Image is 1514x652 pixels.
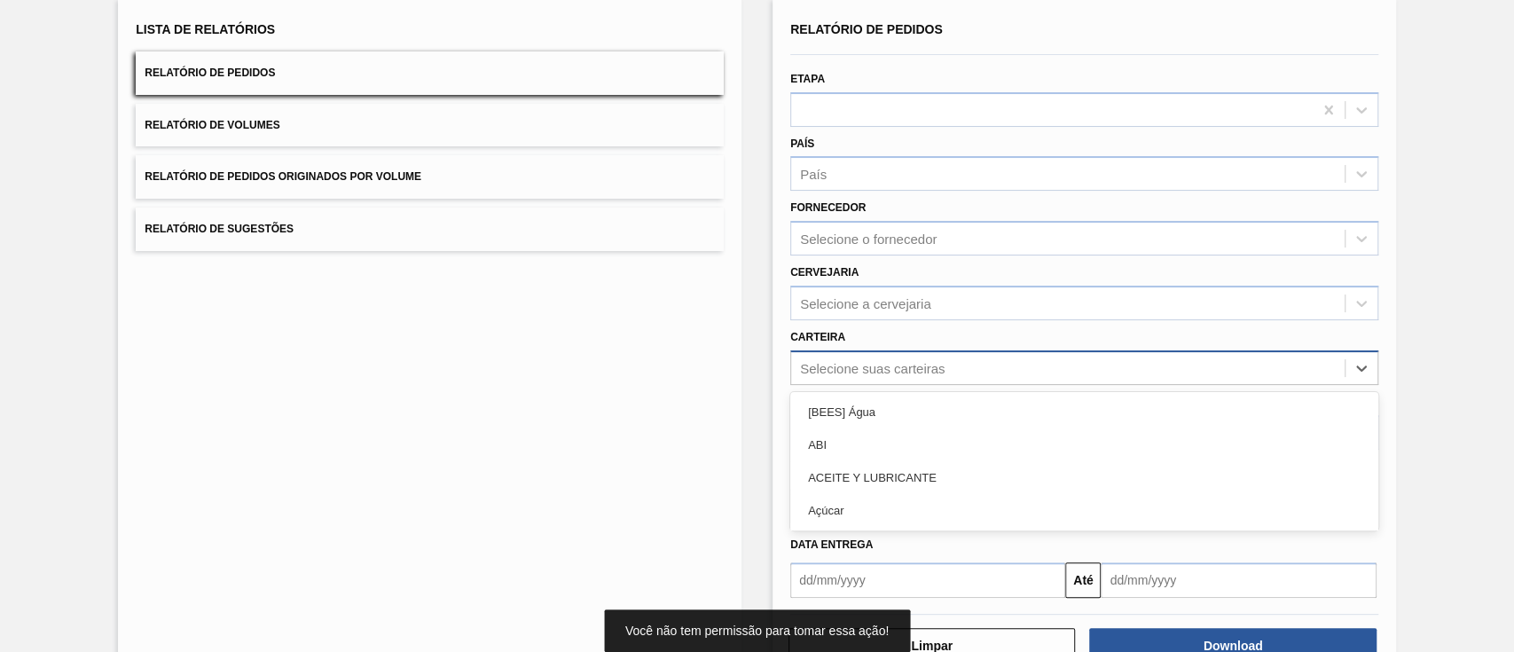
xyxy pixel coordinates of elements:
span: Lista de Relatórios [136,22,275,36]
label: Carteira [790,331,845,343]
div: Açúcar [790,494,1378,527]
div: País [800,167,827,182]
button: Relatório de Pedidos [136,51,724,95]
button: Relatório de Volumes [136,104,724,147]
button: Até [1065,562,1101,598]
div: ACEITE Y LUBRICANTE [790,461,1378,494]
button: Relatório de Sugestões [136,208,724,251]
span: Você não tem permissão para tomar essa ação! [625,624,889,638]
label: País [790,137,814,150]
span: Data Entrega [790,538,873,551]
span: Relatório de Sugestões [145,223,294,235]
div: Açúcar Líquido [790,527,1378,560]
div: Selecione suas carteiras [800,360,945,375]
span: Relatório de Volumes [145,119,279,131]
button: Relatório de Pedidos Originados por Volume [136,155,724,199]
div: ABI [790,428,1378,461]
input: dd/mm/yyyy [790,562,1065,598]
div: Selecione o fornecedor [800,232,937,247]
span: Relatório de Pedidos Originados por Volume [145,170,421,183]
div: [BEES] Água [790,396,1378,428]
input: dd/mm/yyyy [1101,562,1376,598]
label: Cervejaria [790,266,859,279]
span: Relatório de Pedidos [145,67,275,79]
label: Fornecedor [790,201,866,214]
label: Etapa [790,73,825,85]
span: Relatório de Pedidos [790,22,943,36]
div: Selecione a cervejaria [800,295,931,310]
